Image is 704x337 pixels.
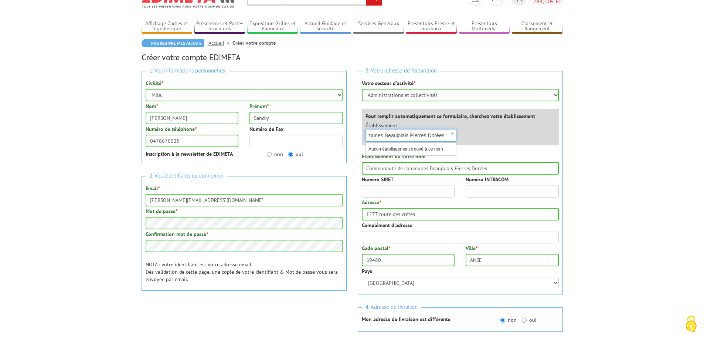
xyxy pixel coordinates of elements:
[249,125,283,133] label: Numéro de Fax
[300,20,351,33] a: Accueil Guidage et Sécurité
[194,20,245,33] a: Présentoirs et Porte-brochures
[288,151,303,158] label: oui
[362,302,421,312] span: 4. Adresse de livraison
[249,102,269,110] label: Prénom
[362,153,427,160] label: Etablissement ou votre nom
[142,39,204,47] a: Poursuivre mes achats
[362,222,412,229] label: Complément d'adresse
[406,20,457,33] a: Présentoirs Presse et Journaux
[146,185,160,192] label: Email
[267,151,283,158] label: non
[362,199,381,206] label: Adresse
[232,39,276,47] li: Créer votre compte
[500,316,517,324] label: non
[365,112,535,120] label: Pour remplir automatiquement ce formulaire, cherchez votre établissement
[366,145,456,154] li: Aucun établiseement trouvé à ce nom
[146,230,208,238] label: Confirmation mot de passe
[142,304,254,333] iframe: reCAPTCHA
[362,66,441,76] span: 3. Votre adresse de facturation
[448,129,456,138] span: ×
[142,20,193,33] a: Affichage Cadres et Signalétique
[362,245,390,252] label: Code postal
[362,267,372,275] label: Pays
[362,80,415,87] label: Votre secteur d'activité
[459,20,510,33] a: Présentoirs Multimédia
[146,208,177,215] label: Mot de passe
[146,151,233,157] strong: Inscription à la newsletter de EDIMETA
[146,80,163,87] label: Civilité
[142,53,563,62] h2: Créer votre compte EDIMETA
[208,40,232,46] a: Accueil
[146,171,227,181] span: 2. Vos identifiants de connexion
[362,316,450,323] strong: Mon adresse de livraison est différente
[267,152,272,157] input: non
[678,312,704,337] button: Cookies (fenêtre modale)
[466,176,509,183] label: Numéro INTRACOM
[288,152,293,157] input: oui
[522,316,537,324] label: oui
[522,318,527,323] input: oui
[466,245,477,252] label: Ville
[146,125,197,133] label: Numéro de téléphone
[362,176,394,183] label: Numéro SIRET
[353,20,404,33] a: Services Généraux
[682,315,700,333] img: Cookies (fenêtre modale)
[500,318,505,323] input: non
[512,20,563,33] a: Classement et Rangement
[146,102,158,110] label: Nom
[146,261,343,283] p: NOTA : votre identifiant est votre adresse email. Dès validation de cette page, une copie de votr...
[360,122,462,142] div: Établissement
[247,20,298,33] a: Exposition Grilles et Panneaux
[146,66,229,76] span: 1. Vos informations personnelles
